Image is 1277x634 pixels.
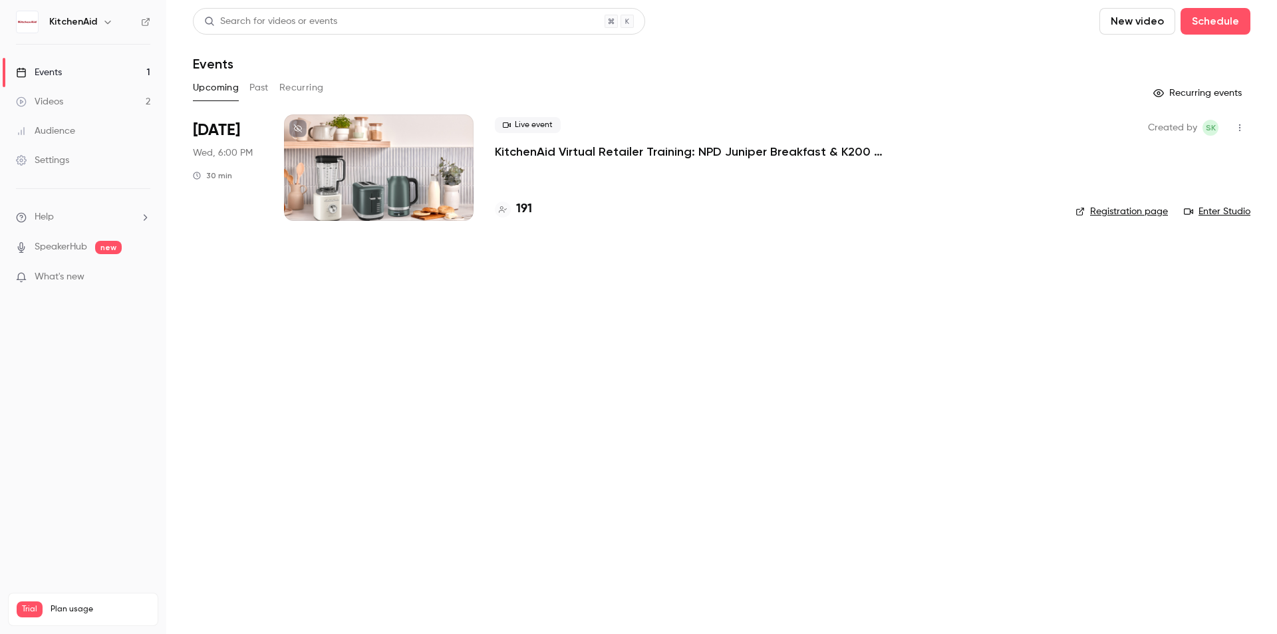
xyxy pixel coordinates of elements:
span: Live event [495,117,561,133]
span: What's new [35,270,84,284]
div: Events [16,66,62,79]
div: 30 min [193,170,232,181]
span: Plan usage [51,604,150,615]
div: Settings [16,154,69,167]
div: Search for videos or events [204,15,337,29]
button: New video [1099,8,1175,35]
span: Trial [17,601,43,617]
span: stephanie korlevska [1203,120,1218,136]
a: 191 [495,200,532,218]
li: help-dropdown-opener [16,210,150,224]
a: Enter Studio [1184,205,1250,218]
span: [DATE] [193,120,240,141]
button: Recurring [279,77,324,98]
div: Aug 27 Wed, 6:00 PM (Australia/Sydney) [193,114,263,221]
div: Videos [16,95,63,108]
a: SpeakerHub [35,240,87,254]
span: Created by [1148,120,1197,136]
span: sk [1206,120,1216,136]
button: Recurring events [1147,82,1250,104]
img: KitchenAid [17,11,38,33]
a: Registration page [1075,205,1168,218]
h1: Events [193,56,233,72]
button: Past [249,77,269,98]
span: Wed, 6:00 PM [193,146,253,160]
div: Audience [16,124,75,138]
iframe: Noticeable Trigger [134,271,150,283]
button: Upcoming [193,77,239,98]
button: Schedule [1181,8,1250,35]
span: new [95,241,122,254]
span: Help [35,210,54,224]
a: KitchenAid Virtual Retailer Training: NPD Juniper Breakfast & K200 Pure Power Blender [495,144,894,160]
h4: 191 [516,200,532,218]
h6: KitchenAid [49,15,97,29]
